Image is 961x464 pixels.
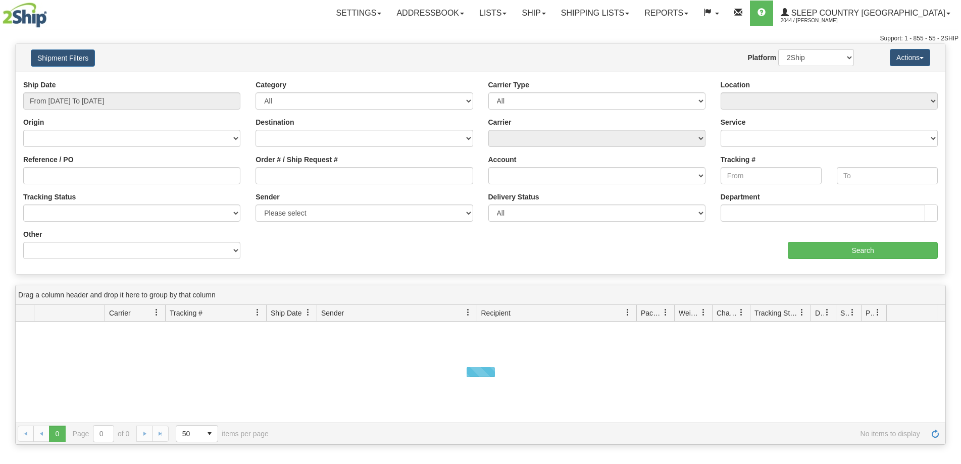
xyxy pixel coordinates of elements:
a: Charge filter column settings [733,304,750,321]
label: Account [488,154,517,165]
span: Page 0 [49,426,65,442]
span: Pickup Status [866,308,874,318]
div: Support: 1 - 855 - 55 - 2SHIP [3,34,958,43]
div: grid grouping header [16,285,945,305]
label: Service [721,117,746,127]
a: Ship [514,1,553,26]
a: Carrier filter column settings [148,304,165,321]
a: Recipient filter column settings [619,304,636,321]
span: Tracking # [170,308,203,318]
label: Carrier Type [488,80,529,90]
a: Packages filter column settings [657,304,674,321]
label: Sender [256,192,279,202]
span: Page sizes drop down [176,425,218,442]
label: Category [256,80,286,90]
label: Platform [747,53,776,63]
span: No items to display [283,430,920,438]
a: Settings [328,1,389,26]
img: logo2044.jpg [3,3,47,28]
label: Ship Date [23,80,56,90]
label: Tracking Status [23,192,76,202]
span: select [201,426,218,442]
span: Sender [321,308,344,318]
a: Reports [637,1,696,26]
a: Delivery Status filter column settings [819,304,836,321]
span: Shipment Issues [840,308,849,318]
label: Carrier [488,117,512,127]
span: Recipient [481,308,511,318]
span: Carrier [109,308,131,318]
a: Lists [472,1,514,26]
span: Packages [641,308,662,318]
label: Tracking # [721,154,755,165]
span: Weight [679,308,700,318]
label: Delivery Status [488,192,539,202]
a: Tracking Status filter column settings [793,304,811,321]
label: Other [23,229,42,239]
a: Shipment Issues filter column settings [844,304,861,321]
label: Department [721,192,760,202]
iframe: chat widget [938,180,960,283]
span: Sleep Country [GEOGRAPHIC_DATA] [789,9,945,17]
label: Reference / PO [23,154,74,165]
input: From [721,167,822,184]
span: 50 [182,429,195,439]
button: Actions [890,49,930,66]
span: Ship Date [271,308,301,318]
a: Ship Date filter column settings [299,304,317,321]
label: Order # / Ship Request # [256,154,338,165]
a: Weight filter column settings [695,304,712,321]
a: Shipping lists [553,1,637,26]
a: Sender filter column settings [460,304,477,321]
label: Origin [23,117,44,127]
a: Addressbook [389,1,472,26]
a: Refresh [927,426,943,442]
span: 2044 / [PERSON_NAME] [781,16,856,26]
label: Destination [256,117,294,127]
input: To [837,167,938,184]
a: Sleep Country [GEOGRAPHIC_DATA] 2044 / [PERSON_NAME] [773,1,958,26]
span: Tracking Status [754,308,798,318]
input: Search [788,242,938,259]
span: Charge [717,308,738,318]
a: Pickup Status filter column settings [869,304,886,321]
span: Page of 0 [73,425,130,442]
button: Shipment Filters [31,49,95,67]
label: Location [721,80,750,90]
span: items per page [176,425,269,442]
span: Delivery Status [815,308,824,318]
a: Tracking # filter column settings [249,304,266,321]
